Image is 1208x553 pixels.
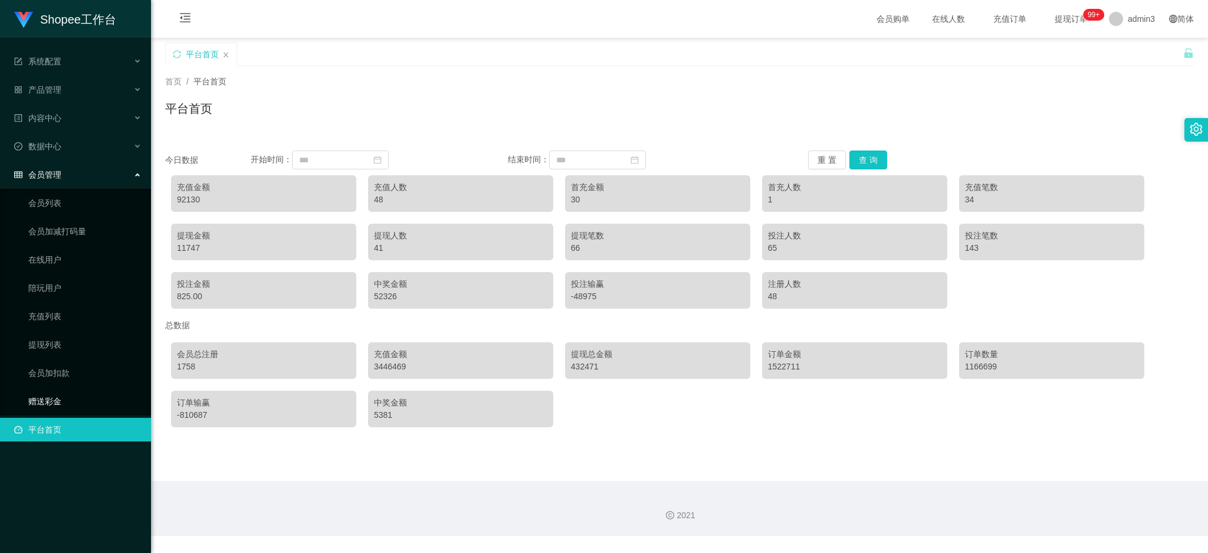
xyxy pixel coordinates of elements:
[28,220,142,243] a: 会员加减打码量
[374,278,547,290] div: 中奖金额
[14,171,22,179] i: 图标: table
[768,194,941,206] div: 1
[373,156,382,164] i: 图标: calendar
[14,142,61,151] span: 数据中心
[177,278,350,290] div: 投注金额
[768,181,941,194] div: 首充人数
[965,348,1138,361] div: 订单数量
[965,181,1138,194] div: 充值笔数
[849,150,887,169] button: 查 询
[28,390,142,413] a: 赠送彩金
[631,156,639,164] i: 图标: calendar
[165,100,212,117] h1: 平台首页
[28,248,142,271] a: 在线用户
[28,361,142,385] a: 会员加扣款
[987,15,1032,23] span: 充值订单
[177,397,350,409] div: 订单输赢
[251,155,292,164] span: 开始时间：
[1083,9,1104,21] sup: 221
[177,230,350,242] div: 提现金额
[374,194,547,206] div: 48
[14,142,22,150] i: 图标: check-circle-o
[768,290,941,303] div: 48
[965,242,1138,254] div: 143
[571,194,744,206] div: 30
[571,230,744,242] div: 提现笔数
[14,418,142,441] a: 图标: dashboard平台首页
[173,50,181,58] i: 图标: sync
[571,348,744,361] div: 提现总金额
[40,1,116,38] h1: Shopee工作台
[177,242,350,254] div: 11747
[1049,15,1094,23] span: 提现订单
[768,361,941,373] div: 1522711
[177,181,350,194] div: 充值金额
[222,51,229,58] i: 图标: close
[808,150,846,169] button: 重 置
[1183,48,1194,58] i: 图标: unlock
[186,43,219,66] div: 平台首页
[926,15,971,23] span: 在线人数
[28,276,142,300] a: 陪玩用户
[14,12,33,28] img: logo.9652507e.png
[1169,15,1177,23] i: 图标: global
[186,77,189,86] span: /
[965,194,1138,206] div: 34
[374,230,547,242] div: 提现人数
[374,397,547,409] div: 中奖金额
[571,278,744,290] div: 投注输赢
[177,348,350,361] div: 会员总注册
[374,242,547,254] div: 41
[374,409,547,421] div: 5381
[768,242,941,254] div: 65
[374,348,547,361] div: 充值金额
[14,114,22,122] i: 图标: profile
[165,77,182,86] span: 首页
[965,361,1138,373] div: 1166699
[14,85,61,94] span: 产品管理
[177,409,350,421] div: -810687
[14,57,22,66] i: 图标: form
[965,230,1138,242] div: 投注笔数
[14,14,116,24] a: Shopee工作台
[177,194,350,206] div: 92130
[571,361,744,373] div: 432471
[193,77,226,86] span: 平台首页
[14,57,61,66] span: 系统配置
[14,170,61,179] span: 会员管理
[374,181,547,194] div: 充值人数
[165,315,1194,336] div: 总数据
[177,361,350,373] div: 1758
[768,278,941,290] div: 注册人数
[165,154,251,166] div: 今日数据
[374,361,547,373] div: 3446469
[768,348,941,361] div: 订单金额
[177,290,350,303] div: 825.00
[28,305,142,328] a: 充值列表
[666,511,674,519] i: 图标: copyright
[374,290,547,303] div: 52326
[1190,123,1203,136] i: 图标: setting
[768,230,941,242] div: 投注人数
[28,191,142,215] a: 会员列表
[571,242,744,254] div: 66
[14,86,22,94] i: 图标: appstore-o
[14,113,61,123] span: 内容中心
[508,155,549,164] span: 结束时间：
[165,1,205,38] i: 图标: menu-fold
[571,181,744,194] div: 首充金额
[28,333,142,356] a: 提现列表
[160,509,1199,522] div: 2021
[571,290,744,303] div: -48975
